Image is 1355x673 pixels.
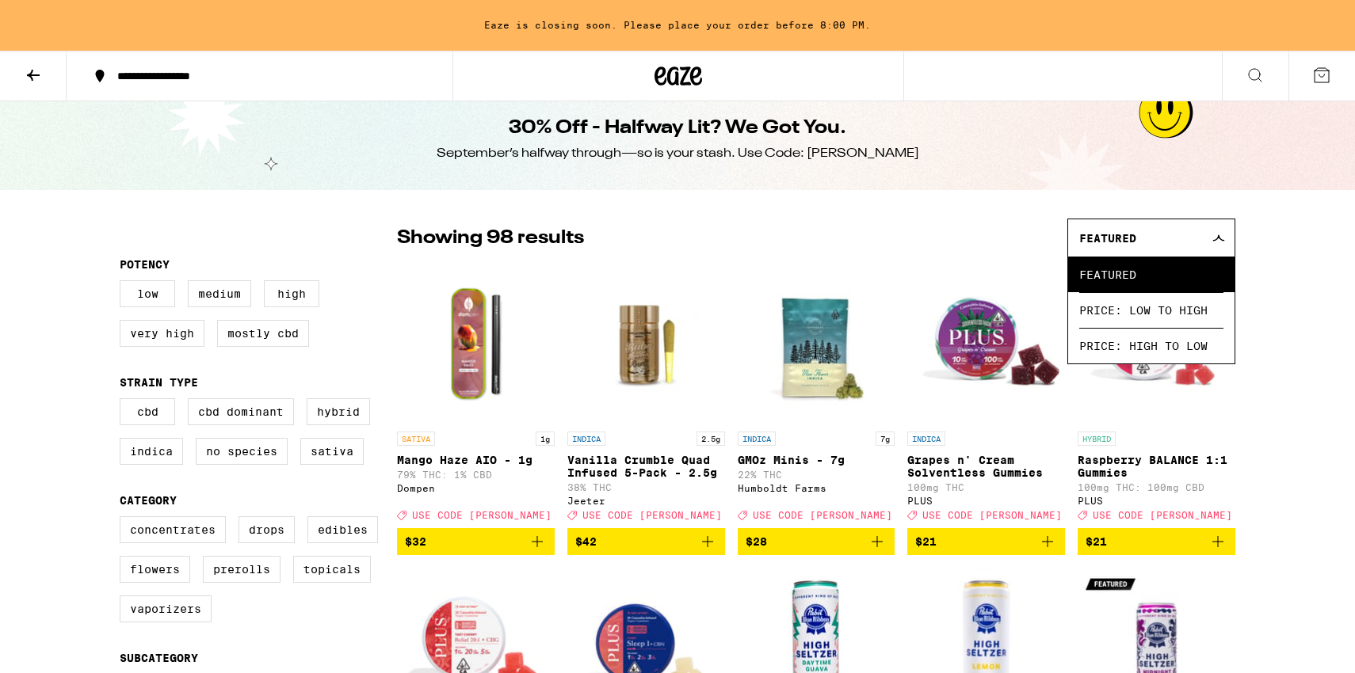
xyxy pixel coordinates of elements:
[120,438,183,465] label: Indica
[567,432,605,446] p: INDICA
[307,516,378,543] label: Edibles
[397,454,555,466] p: Mango Haze AIO - 1g
[567,496,725,506] div: Jeeter
[307,398,370,425] label: Hybrid
[120,556,190,583] label: Flowers
[1078,265,1235,528] a: Open page for Raspberry BALANCE 1:1 Gummies from PLUS
[120,320,204,347] label: Very High
[738,265,895,424] img: Humboldt Farms - GMOz Minis - 7g
[1079,232,1136,245] span: Featured
[1078,454,1235,479] p: Raspberry BALANCE 1:1 Gummies
[922,510,1062,520] span: USE CODE [PERSON_NAME]
[738,454,895,466] p: GMOz Minis - 7g
[1078,482,1235,492] p: 100mg THC: 100mg CBD
[907,482,1065,492] p: 100mg THC
[120,494,177,507] legend: Category
[397,265,555,528] a: Open page for Mango Haze AIO - 1g from Dompen
[120,652,198,664] legend: Subcategory
[120,398,175,425] label: CBD
[738,528,895,555] button: Add to bag
[738,265,895,528] a: Open page for GMOz Minis - 7g from Humboldt Farms
[907,528,1065,555] button: Add to bag
[293,556,371,583] label: Topicals
[120,376,198,389] legend: Strain Type
[907,496,1065,506] div: PLUS
[188,398,294,425] label: CBD Dominant
[412,510,552,520] span: USE CODE [PERSON_NAME]
[397,483,555,493] div: Dompen
[746,535,767,548] span: $28
[907,432,945,446] p: INDICA
[567,265,725,528] a: Open page for Vanilla Crumble Quad Infused 5-Pack - 2.5g from Jeeter
[1078,496,1235,506] div: PLUS
[1079,292,1223,328] span: Price: Low to High
[397,265,555,424] img: Dompen - Mango Haze AIO - 1g
[437,145,919,162] div: September’s halfway through—so is your stash. Use Code: [PERSON_NAME]
[120,595,212,622] label: Vaporizers
[217,320,309,347] label: Mostly CBD
[397,528,555,555] button: Add to bag
[567,454,725,479] p: Vanilla Crumble Quad Infused 5-Pack - 2.5g
[907,265,1065,528] a: Open page for Grapes n' Cream Solventless Gummies from PLUS
[397,432,435,446] p: SATIVA
[239,516,295,543] label: Drops
[1079,257,1223,292] span: Featured
[575,535,597,548] span: $42
[738,470,895,480] p: 22% THC
[196,438,288,465] label: No Species
[1086,535,1107,548] span: $21
[1078,528,1235,555] button: Add to bag
[203,556,281,583] label: Prerolls
[567,528,725,555] button: Add to bag
[582,510,722,520] span: USE CODE [PERSON_NAME]
[907,454,1065,479] p: Grapes n' Cream Solventless Gummies
[536,432,555,446] p: 1g
[120,280,175,307] label: Low
[1078,432,1116,446] p: HYBRID
[120,258,170,271] legend: Potency
[567,265,725,424] img: Jeeter - Vanilla Crumble Quad Infused 5-Pack - 2.5g
[567,482,725,492] p: 38% THC
[1093,510,1232,520] span: USE CODE [PERSON_NAME]
[915,535,937,548] span: $21
[1079,328,1223,363] span: Price: High to Low
[907,265,1065,424] img: PLUS - Grapes n' Cream Solventless Gummies
[397,470,555,480] p: 79% THC: 1% CBD
[120,516,226,543] label: Concentrates
[738,483,895,493] div: Humboldt Farms
[397,225,584,252] p: Showing 98 results
[188,280,251,307] label: Medium
[10,11,114,24] span: Hi. Need any help?
[738,432,776,446] p: INDICA
[264,280,319,307] label: High
[697,432,725,446] p: 2.5g
[509,115,846,142] h1: 30% Off - Halfway Lit? We Got You.
[876,432,895,446] p: 7g
[753,510,892,520] span: USE CODE [PERSON_NAME]
[405,535,426,548] span: $32
[300,438,364,465] label: Sativa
